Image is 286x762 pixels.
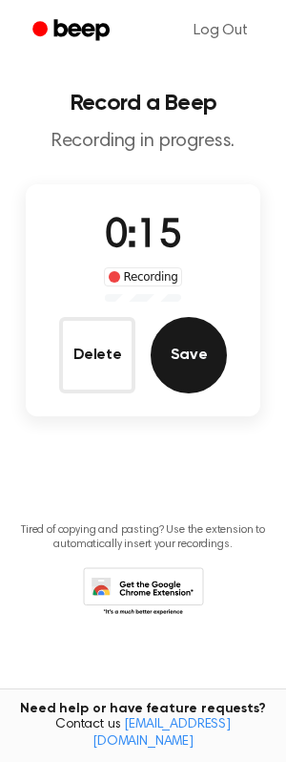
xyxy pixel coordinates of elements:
[151,317,227,393] button: Save Audio Record
[174,8,267,53] a: Log Out
[15,92,271,115] h1: Record a Beep
[105,217,181,257] span: 0:15
[104,267,183,286] div: Recording
[11,717,275,751] span: Contact us
[15,130,271,154] p: Recording in progress.
[19,12,127,50] a: Beep
[15,523,271,552] p: Tired of copying and pasting? Use the extension to automatically insert your recordings.
[59,317,135,393] button: Delete Audio Record
[92,718,231,749] a: [EMAIL_ADDRESS][DOMAIN_NAME]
